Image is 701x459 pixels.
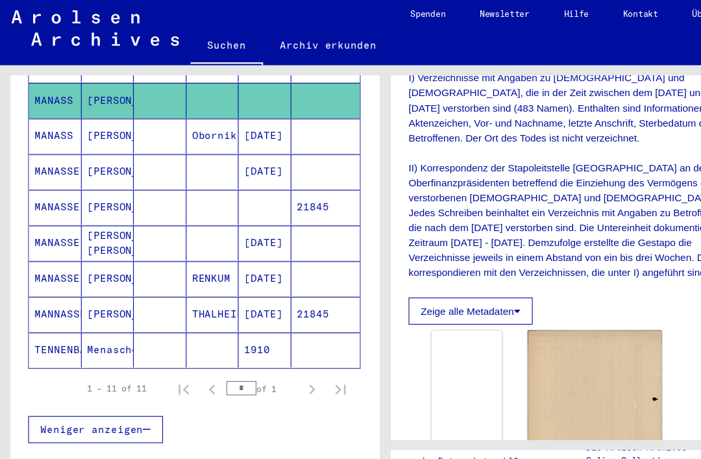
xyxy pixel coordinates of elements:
a: Datenschutzerklärung [389,416,506,430]
mat-cell: RENKUM [170,241,218,273]
div: Zustimmung ändern [644,402,675,433]
mat-cell: [PERSON_NAME] [75,273,123,305]
mat-cell: MANNASSE [27,273,75,305]
mat-cell: [DATE] [217,273,265,305]
a: Archiv erkunden [240,29,358,60]
button: Next page [271,344,297,370]
div: 1 – 11 of 11 [79,351,134,363]
button: First page [154,344,180,370]
mat-cell: [PERSON_NAME] [PERSON_NAME] [75,208,123,240]
mat-cell: [PERSON_NAME] [75,176,123,208]
mat-cell: MANASSE [27,241,75,273]
mat-cell: MANASSE [27,208,75,240]
mat-cell: [PERSON_NAME] [75,143,123,175]
mat-cell: [PERSON_NAME] [75,241,123,273]
mat-cell: Menasche [75,306,123,338]
img: Arolsen_neg.svg [10,12,163,45]
mat-cell: [PERSON_NAME] [75,111,123,143]
img: Zustimmung ändern [645,403,676,434]
div: | [332,416,506,430]
mat-cell: [DATE] [217,111,265,143]
mat-cell: 1910 [217,306,265,338]
a: Suchen [173,29,240,62]
mat-cell: [PERSON_NAME] [75,79,123,110]
mat-cell: [DATE] [217,208,265,240]
span: Weniger anzeigen [37,388,130,400]
mat-cell: [DATE] [217,143,265,175]
mat-cell: 21845 [265,273,328,305]
button: Previous page [180,344,206,370]
mat-cell: 21845 [265,176,328,208]
p: Die Arolsen Archives Online-Collections [534,405,649,428]
mat-cell: MANASS [27,79,75,110]
a: Impressum [332,416,383,430]
mat-cell: MANASSE [27,176,75,208]
mat-cell: TENNENBAUM [27,306,75,338]
button: Zeige alle Metadaten [372,274,485,299]
mat-cell: MANASSE [27,143,75,175]
p: Enthält: I) Verzeichnisse mit Angaben zu [DEMOGRAPHIC_DATA] und [DEMOGRAPHIC_DATA], die in der Ze... [372,40,675,258]
button: Weniger anzeigen [26,382,149,406]
mat-cell: Obornik/Posen [170,111,218,143]
mat-cell: THALHEIM [170,273,218,305]
div: of 1 [206,351,271,363]
button: Last page [297,344,323,370]
mat-cell: MANASS [27,111,75,143]
mat-cell: [DATE] [217,241,265,273]
p: Copyright © Arolsen Archives, 2021 [332,430,506,441]
p: wurden entwickelt in Partnerschaft mit [534,428,649,452]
